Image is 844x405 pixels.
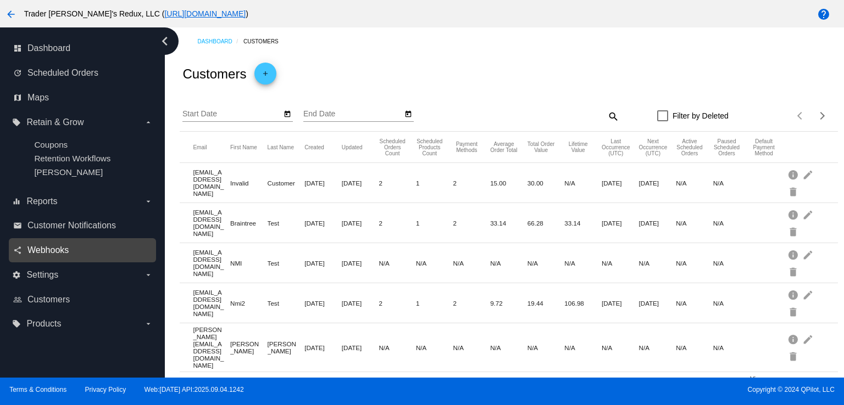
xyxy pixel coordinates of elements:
mat-cell: N/A [602,341,639,354]
i: local_offer [12,319,21,328]
input: Start Date [182,110,281,119]
mat-cell: [DATE] [304,217,342,229]
button: Change sorting for TotalScheduledOrderValue [527,141,555,153]
i: people_outline [13,295,22,304]
mat-cell: N/A [379,257,416,269]
a: people_outline Customers [13,291,153,308]
mat-cell: NMI [230,257,268,269]
mat-cell: [DATE] [602,297,639,310]
mat-cell: [DATE] [602,177,639,189]
i: arrow_drop_down [144,271,153,279]
mat-icon: edit [802,206,815,223]
i: local_offer [12,118,21,127]
mat-cell: [PERSON_NAME][EMAIL_ADDRESS][DOMAIN_NAME] [193,323,230,372]
i: update [13,69,22,77]
mat-cell: Test [268,257,305,269]
a: Web:[DATE] API:2025.09.04.1242 [145,386,244,393]
mat-cell: [PERSON_NAME] [268,337,305,357]
mat-cell: N/A [713,217,751,229]
mat-cell: [EMAIL_ADDRESS][DOMAIN_NAME] [193,246,230,280]
button: Change sorting for PaymentMethodsCount [453,141,481,153]
span: Retain & Grow [26,117,84,127]
mat-cell: 33.14 [564,217,602,229]
span: Settings [26,270,58,280]
button: Change sorting for TotalProductsScheduledCount [416,138,443,156]
span: Copyright © 2024 QPilot, LLC [431,386,835,393]
mat-cell: Braintree [230,217,268,229]
span: Filter by Deleted [673,109,729,122]
span: Scheduled Orders [27,68,98,78]
a: Privacy Policy [85,386,126,393]
mat-cell: [DATE] [304,177,342,189]
button: Open calendar [402,108,414,119]
mat-cell: [DATE] [342,217,379,229]
i: arrow_drop_down [144,197,153,206]
mat-icon: edit [802,246,815,263]
mat-cell: [EMAIL_ADDRESS][DOMAIN_NAME] [193,206,230,240]
mat-icon: edit [802,286,815,303]
i: settings [12,271,21,279]
a: dashboard Dashboard [13,40,153,57]
mat-cell: N/A [379,341,416,354]
mat-cell: 106.98 [564,297,602,310]
mat-cell: Test [268,217,305,229]
mat-cell: 2 [453,297,491,310]
mat-icon: delete [787,223,801,240]
mat-cell: 2 [453,217,491,229]
button: Change sorting for NextScheduledOrderOccurrenceUtc [639,138,668,156]
button: Next page [812,105,834,127]
mat-cell: [DATE] [639,177,676,189]
mat-cell: Invalid [230,177,268,189]
mat-cell: 15.00 [490,177,527,189]
mat-cell: N/A [416,257,453,269]
i: dashboard [13,44,22,53]
mat-cell: N/A [676,297,713,310]
button: Change sorting for CreatedUtc [304,144,324,150]
mat-icon: delete [787,303,801,320]
span: Dashboard [27,43,70,53]
mat-cell: 1 [416,177,453,189]
mat-cell: N/A [713,257,751,269]
mat-cell: 1 [416,297,453,310]
a: [URL][DOMAIN_NAME] [164,9,246,18]
span: [PERSON_NAME] [34,167,103,177]
mat-cell: N/A [713,341,751,354]
button: Previous page [790,105,812,127]
span: Customer Notifications [27,221,116,230]
span: Maps [27,93,49,103]
mat-cell: N/A [564,177,602,189]
span: Customers [27,295,70,305]
a: Coupons [34,140,68,149]
mat-cell: [DATE] [639,297,676,310]
a: Dashboard [197,33,243,50]
mat-icon: info [787,206,801,223]
span: Reports [26,196,57,206]
mat-icon: delete [787,347,801,364]
mat-cell: N/A [453,341,491,354]
button: Change sorting for PausedScheduledOrdersCount [713,138,741,156]
mat-cell: N/A [713,177,751,189]
button: Open calendar [281,108,293,119]
mat-cell: [DATE] [602,217,639,229]
mat-cell: [DATE] [342,177,379,189]
mat-cell: N/A [453,257,491,269]
mat-cell: [DATE] [304,257,342,269]
button: Change sorting for DefaultPaymentMethod [750,138,778,156]
mat-cell: N/A [713,297,751,310]
mat-icon: info [787,166,801,183]
i: email [13,221,22,230]
mat-cell: 19.44 [527,297,565,310]
a: update Scheduled Orders [13,64,153,82]
mat-cell: N/A [564,341,602,354]
mat-cell: N/A [416,341,453,354]
mat-cell: [PERSON_NAME] [230,337,268,357]
mat-icon: delete [787,183,801,200]
a: email Customer Notifications [13,217,153,234]
a: Customers [243,33,288,50]
a: Terms & Conditions [9,386,66,393]
button: Change sorting for ScheduledOrderLTV [564,141,592,153]
i: arrow_drop_down [144,319,153,328]
mat-cell: N/A [602,257,639,269]
button: Change sorting for ActiveScheduledOrdersCount [676,138,703,156]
